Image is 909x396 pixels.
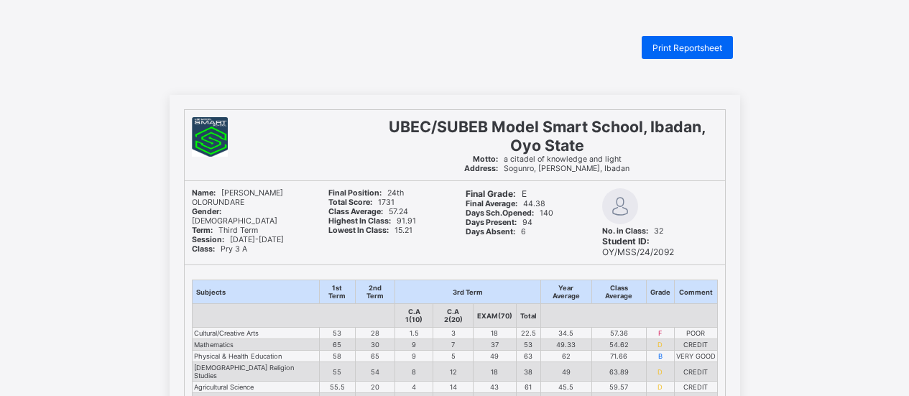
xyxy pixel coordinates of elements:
b: Final Average: [466,199,517,208]
td: 14 [433,382,474,393]
td: Physical & Health Education [192,351,319,362]
th: 2nd Term [356,280,394,304]
td: 55.5 [319,382,356,393]
span: E [466,188,527,199]
b: Days Sch.Opened: [466,208,534,218]
span: Sogunro, [PERSON_NAME], Ibadan [464,164,629,173]
td: 58 [319,351,356,362]
span: Third Term [192,226,258,235]
td: 38 [516,362,540,382]
th: C.A 2(20) [433,304,474,328]
td: CREDIT [674,339,717,351]
td: 9 [394,351,433,362]
td: 59.57 [592,382,646,393]
td: 53 [516,339,540,351]
b: Class Average: [328,207,383,216]
td: 8 [394,362,433,382]
td: 22.5 [516,328,540,339]
th: EXAM(70) [473,304,516,328]
b: Lowest In Class: [328,226,389,235]
b: No. in Class: [602,226,648,236]
td: 34.5 [540,328,591,339]
b: Final Position: [328,188,382,198]
td: 65 [319,339,356,351]
td: 49 [540,362,591,382]
td: 28 [356,328,394,339]
td: 55 [319,362,356,382]
th: C.A 1(10) [394,304,433,328]
td: D [646,339,674,351]
td: 57.36 [592,328,646,339]
td: 18 [473,328,516,339]
b: Final Grade: [466,188,516,199]
td: 62 [540,351,591,362]
th: Comment [674,280,717,304]
b: Total Score: [328,198,372,207]
span: 15.21 [328,226,412,235]
th: 1st Term [319,280,356,304]
th: 3rd Term [394,280,540,304]
td: Mathematics [192,339,319,351]
span: [DEMOGRAPHIC_DATA] [192,207,277,226]
td: D [646,382,674,393]
span: 94 [466,218,532,227]
span: [PERSON_NAME] OLORUNDARE [192,188,283,207]
span: Print Reportsheet [652,42,722,53]
td: 54 [356,362,394,382]
b: Days Absent: [466,227,515,236]
td: 45.5 [540,382,591,393]
td: 65 [356,351,394,362]
td: 49 [473,351,516,362]
td: 20 [356,382,394,393]
td: 1.5 [394,328,433,339]
span: 44.38 [466,199,545,208]
span: UBEC/SUBEB Model Smart School, Ibadan, Oyo State [389,117,706,155]
span: 32 [602,226,663,236]
td: 54.62 [592,339,646,351]
span: 91.91 [328,216,416,226]
td: 3 [433,328,474,339]
td: CREDIT [674,382,717,393]
b: Student ID: [602,236,650,247]
th: Year Average [540,280,591,304]
span: 6 [466,227,526,236]
td: POOR [674,328,717,339]
td: 4 [394,382,433,393]
td: F [646,328,674,339]
td: 49.33 [540,339,591,351]
span: OY/MSS/24/2092 [602,236,674,257]
span: [DATE]-[DATE] [192,235,284,244]
span: 140 [466,208,553,218]
td: 18 [473,362,516,382]
th: Total [516,304,540,328]
td: Cultural/Creative Arts [192,328,319,339]
span: 1731 [328,198,394,207]
b: Highest In Class: [328,216,391,226]
span: a citadel of knowledge and light [473,155,622,164]
span: 57.24 [328,207,408,216]
td: 7 [433,339,474,351]
td: 37 [473,339,516,351]
td: 12 [433,362,474,382]
b: Gender: [192,207,221,216]
td: Agricultural Science [192,382,319,393]
b: Address: [464,164,498,173]
span: 24th [328,188,404,198]
td: VERY GOOD [674,351,717,362]
b: Name: [192,188,216,198]
b: Class: [192,244,215,254]
th: Subjects [192,280,319,304]
b: Term: [192,226,213,235]
td: 63.89 [592,362,646,382]
td: 43 [473,382,516,393]
b: Session: [192,235,224,244]
b: Motto: [473,155,498,164]
th: Class Average [592,280,646,304]
th: Grade [646,280,674,304]
td: 53 [319,328,356,339]
td: 5 [433,351,474,362]
td: 9 [394,339,433,351]
td: D [646,362,674,382]
span: Pry 3 A [192,244,247,254]
td: [DEMOGRAPHIC_DATA] Religion Studies [192,362,319,382]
